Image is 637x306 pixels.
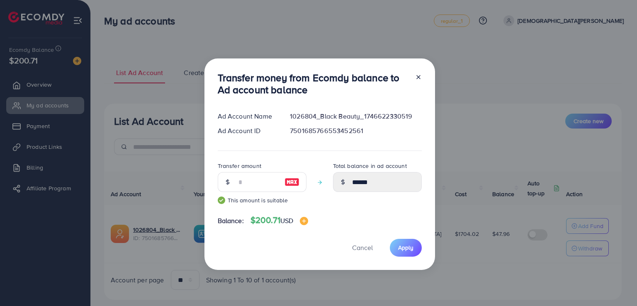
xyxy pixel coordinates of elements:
[284,177,299,187] img: image
[218,216,244,226] span: Balance:
[218,72,408,96] h3: Transfer money from Ecomdy balance to Ad account balance
[342,239,383,257] button: Cancel
[211,126,284,136] div: Ad Account ID
[218,196,306,204] small: This amount is suitable
[283,112,428,121] div: 1026804_Black Beauty_1746622330519
[602,269,631,300] iframe: Chat
[250,215,309,226] h4: $200.71
[283,126,428,136] div: 7501685766553452561
[398,243,413,252] span: Apply
[300,217,308,225] img: image
[280,216,293,225] span: USD
[352,243,373,252] span: Cancel
[218,162,261,170] label: Transfer amount
[211,112,284,121] div: Ad Account Name
[218,197,225,204] img: guide
[390,239,422,257] button: Apply
[333,162,407,170] label: Total balance in ad account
